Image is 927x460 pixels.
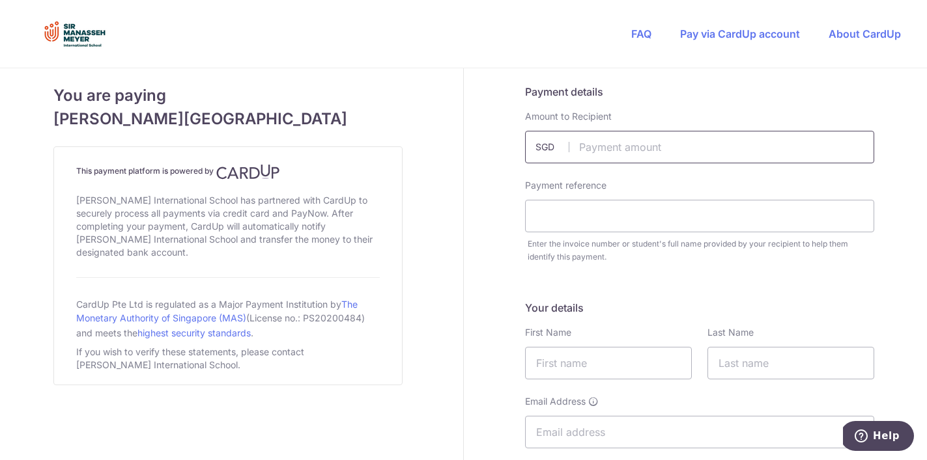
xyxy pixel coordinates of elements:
div: [PERSON_NAME] International School has partnered with CardUp to securely process all payments via... [76,191,380,262]
span: SGD [535,141,569,154]
input: First name [525,347,692,379]
input: Email address [525,416,874,448]
h4: This payment platform is powered by [76,164,380,180]
input: Last name [707,347,874,379]
label: Last Name [707,326,754,339]
h5: Payment details [525,84,874,100]
a: highest security standards [137,327,251,338]
img: CardUp [216,164,280,180]
div: If you wish to verify these statements, please contact [PERSON_NAME] International School. [76,343,380,374]
span: Email Address [525,395,586,408]
div: Enter the invoice number or student's full name provided by your recipient to help them identify ... [528,237,874,264]
span: You are paying [53,84,403,107]
input: Payment amount [525,131,874,163]
label: First Name [525,326,571,339]
a: FAQ [631,27,651,40]
div: CardUp Pte Ltd is regulated as a Major Payment Institution by (License no.: PS20200484) and meets... [76,293,380,343]
iframe: Opens a widget where you can find more information [843,421,914,453]
label: Amount to Recipient [525,110,612,123]
label: Payment reference [525,179,606,192]
span: [PERSON_NAME][GEOGRAPHIC_DATA] [53,107,403,131]
a: Pay via CardUp account [680,27,800,40]
a: About CardUp [829,27,901,40]
h5: Your details [525,300,874,316]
